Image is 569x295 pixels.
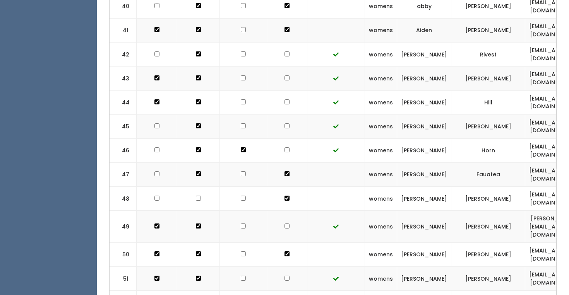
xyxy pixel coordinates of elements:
[397,163,451,187] td: [PERSON_NAME]
[110,267,137,291] td: 51
[451,163,525,187] td: Fauatea
[110,67,137,90] td: 43
[365,163,397,187] td: womens
[365,67,397,90] td: womens
[110,43,137,67] td: 42
[451,211,525,243] td: [PERSON_NAME]
[365,138,397,162] td: womens
[365,243,397,267] td: womens
[451,19,525,43] td: [PERSON_NAME]
[397,114,451,138] td: [PERSON_NAME]
[110,90,137,114] td: 44
[110,138,137,162] td: 46
[365,187,397,211] td: womens
[110,211,137,243] td: 49
[110,187,137,211] td: 48
[397,267,451,291] td: [PERSON_NAME]
[397,243,451,267] td: [PERSON_NAME]
[365,267,397,291] td: womens
[110,19,137,43] td: 41
[451,67,525,90] td: [PERSON_NAME]
[451,138,525,162] td: Horn
[397,138,451,162] td: [PERSON_NAME]
[451,267,525,291] td: [PERSON_NAME]
[397,67,451,90] td: [PERSON_NAME]
[451,243,525,267] td: [PERSON_NAME]
[365,90,397,114] td: womens
[365,211,397,243] td: womens
[451,187,525,211] td: [PERSON_NAME]
[365,43,397,67] td: womens
[451,114,525,138] td: [PERSON_NAME]
[397,187,451,211] td: [PERSON_NAME]
[110,163,137,187] td: 47
[110,243,137,267] td: 50
[110,114,137,138] td: 45
[365,19,397,43] td: womens
[397,43,451,67] td: [PERSON_NAME]
[397,19,451,43] td: Aiden
[365,114,397,138] td: womens
[451,90,525,114] td: Hill
[397,90,451,114] td: [PERSON_NAME]
[451,43,525,67] td: Rivest
[397,211,451,243] td: [PERSON_NAME]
